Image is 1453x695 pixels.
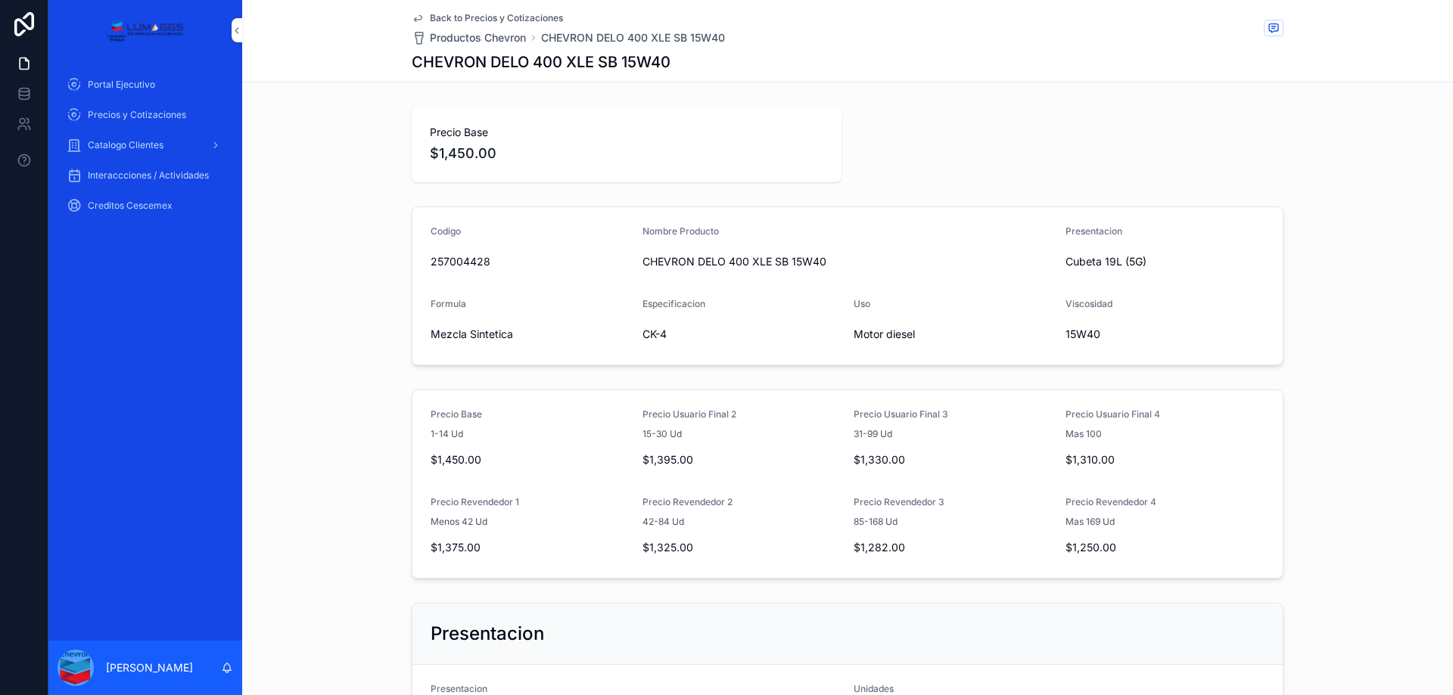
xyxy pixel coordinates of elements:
[854,408,948,420] span: Precio Usuario Final 3
[854,683,894,694] span: Unidades
[1066,496,1156,507] span: Precio Revendedor 4
[541,30,725,45] a: CHEVRON DELO 400 XLE SB 15W40
[854,516,898,528] span: 85-168 Ud
[412,30,526,45] a: Productos Chevron
[642,225,719,237] span: Nombre Producto
[431,254,630,269] span: 257004428
[642,540,842,555] span: $1,325.00
[88,109,186,121] span: Precios y Cotizaciones
[642,327,842,342] span: CK-4
[854,452,1053,467] span: $1,330.00
[1066,428,1102,440] span: Mas 100
[88,169,209,182] span: Interaccciones / Actividades
[854,428,892,440] span: 31-99 Ud
[1066,452,1265,467] span: $1,310.00
[88,79,155,91] span: Portal Ejecutivo
[430,143,823,164] span: $1,450.00
[431,683,487,694] span: Presentacion
[854,327,1053,342] span: Motor diesel
[430,30,526,45] span: Productos Chevron
[58,101,233,129] a: Precios y Cotizaciones
[431,516,487,528] span: Menos 42 Ud
[642,298,705,309] span: Especificacion
[88,200,173,212] span: Creditos Cescemex
[431,327,630,342] span: Mezcla Sintetica
[431,496,519,507] span: Precio Revendedor 1
[642,254,1053,269] span: CHEVRON DELO 400 XLE SB 15W40
[642,428,682,440] span: 15-30 Ud
[107,18,183,42] img: App logo
[58,132,233,159] a: Catalogo Clientes
[48,61,242,239] div: scrollable content
[854,496,944,507] span: Precio Revendedor 3
[1066,298,1112,309] span: Viscosidad
[431,540,630,555] span: $1,375.00
[1066,408,1160,420] span: Precio Usuario Final 4
[412,51,670,73] h1: CHEVRON DELO 400 XLE SB 15W40
[106,660,193,675] p: [PERSON_NAME]
[854,298,870,309] span: Uso
[58,192,233,219] a: Creditos Cescemex
[1066,254,1147,269] span: Cubeta 19L (5G)
[1066,327,1265,342] span: 15W40
[431,452,630,467] span: $1,450.00
[431,428,463,440] span: 1-14 Ud
[1066,516,1115,528] span: Mas 169 Ud
[430,12,563,24] span: Back to Precios y Cotizaciones
[642,452,842,467] span: $1,395.00
[430,125,823,140] span: Precio Base
[642,408,736,420] span: Precio Usuario Final 2
[1066,225,1122,237] span: Presentacion
[431,298,466,309] span: Formula
[431,225,461,237] span: Codigo
[88,139,163,151] span: Catalogo Clientes
[431,622,544,646] h2: Presentacion
[1066,540,1265,555] span: $1,250.00
[412,12,563,24] a: Back to Precios y Cotizaciones
[58,162,233,189] a: Interaccciones / Actividades
[431,408,482,420] span: Precio Base
[854,540,1053,555] span: $1,282.00
[642,496,733,507] span: Precio Revendedor 2
[642,516,684,528] span: 42-84 Ud
[58,71,233,98] a: Portal Ejecutivo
